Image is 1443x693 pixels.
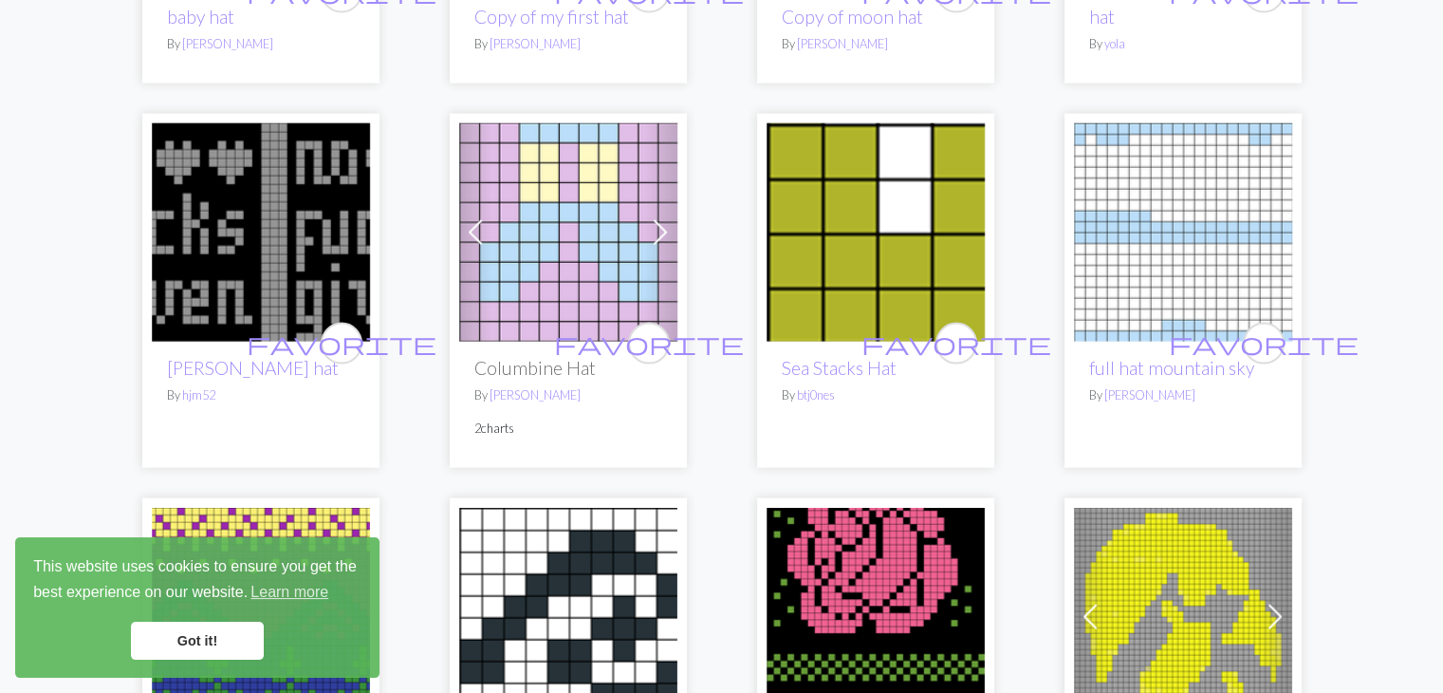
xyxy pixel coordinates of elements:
[33,555,361,607] span: This website uses cookies to ensure you get the best experience on our website.
[182,36,273,51] a: [PERSON_NAME]
[459,123,677,342] img: Columbine Hat
[767,123,985,342] img: Sea Stacks Hat
[797,36,888,51] a: [PERSON_NAME]
[247,328,436,358] span: favorite
[782,386,970,404] p: By
[131,622,264,660] a: dismiss cookie message
[1104,387,1195,403] a: [PERSON_NAME]
[474,420,662,438] p: 2 charts
[247,325,436,363] i: favourite
[861,328,1051,358] span: favorite
[554,325,744,363] i: favourite
[1169,328,1359,358] span: favorite
[474,386,662,404] p: By
[248,578,331,607] a: learn more about cookies
[474,6,629,28] a: Copy of my first hat
[459,221,677,239] a: Columbine Hat
[182,387,215,403] a: hjm52
[1089,357,1254,379] a: full hat mountain sky
[167,6,234,28] a: baby hat
[554,328,744,358] span: favorite
[1074,123,1292,342] img: full hat mountain sky
[767,221,985,239] a: Sea Stacks Hat
[474,35,662,53] p: By
[1089,35,1277,53] p: By
[1089,6,1115,28] a: hat
[797,387,835,403] a: btj0nes
[167,35,355,53] p: By
[459,606,677,624] a: Jodi's Lopi Wave Hat
[474,357,662,379] h2: Columbine Hat
[767,606,985,624] a: Rosa Rose hat
[167,357,339,379] a: [PERSON_NAME] hat
[490,36,581,51] a: [PERSON_NAME]
[490,387,581,403] a: [PERSON_NAME]
[935,323,977,365] button: favourite
[861,325,1051,363] i: favourite
[15,537,379,678] div: cookieconsent
[782,357,897,379] a: Sea Stacks Hat
[321,323,362,365] button: favourite
[1243,323,1285,365] button: favourite
[167,386,355,404] p: By
[1089,386,1277,404] p: By
[152,123,370,342] img: shannon's hat
[1169,325,1359,363] i: favourite
[1104,36,1125,51] a: yola
[1074,221,1292,239] a: full hat mountain sky
[782,35,970,53] p: By
[1074,606,1292,624] a: nhawkeye-crochet-hats.jpg
[782,6,923,28] a: Copy of moon hat
[152,221,370,239] a: shannon's hat
[628,323,670,365] button: favourite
